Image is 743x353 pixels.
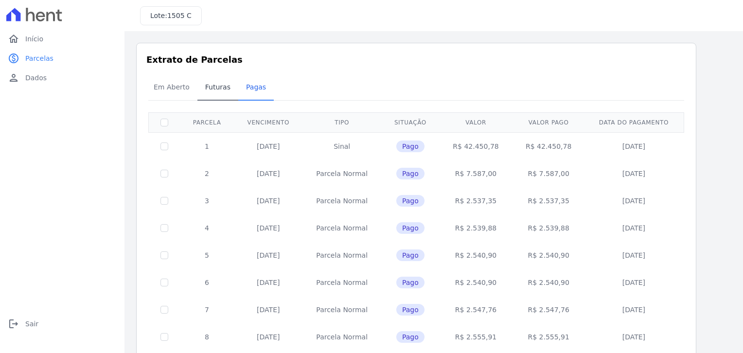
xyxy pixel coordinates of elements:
span: Pago [396,195,425,207]
input: Só é possível selecionar pagamentos em aberto [160,279,168,286]
td: 4 [180,214,234,242]
td: Parcela Normal [302,269,381,296]
td: 5 [180,242,234,269]
span: Pago [396,222,425,234]
td: R$ 2.555,91 [512,323,585,351]
th: Valor [440,112,513,132]
td: [DATE] [234,269,302,296]
a: logoutSair [4,314,121,334]
span: Pago [396,141,425,152]
input: Só é possível selecionar pagamentos em aberto [160,170,168,177]
td: [DATE] [585,132,683,160]
td: Parcela Normal [302,323,381,351]
h3: Lote: [150,11,192,21]
span: Pago [396,304,425,316]
span: Pagas [240,77,272,97]
a: paidParcelas [4,49,121,68]
td: [DATE] [585,160,683,187]
input: Só é possível selecionar pagamentos em aberto [160,251,168,259]
td: 7 [180,296,234,323]
span: Em Aberto [148,77,195,97]
input: Só é possível selecionar pagamentos em aberto [160,142,168,150]
input: Só é possível selecionar pagamentos em aberto [160,197,168,205]
td: [DATE] [234,242,302,269]
span: Pago [396,331,425,343]
a: Futuras [197,75,238,101]
input: Só é possível selecionar pagamentos em aberto [160,333,168,341]
input: Só é possível selecionar pagamentos em aberto [160,306,168,314]
td: [DATE] [585,242,683,269]
span: Dados [25,73,47,83]
td: 3 [180,187,234,214]
td: [DATE] [585,214,683,242]
td: [DATE] [234,132,302,160]
span: Sair [25,319,38,329]
td: R$ 2.540,90 [440,269,513,296]
td: 6 [180,269,234,296]
i: home [8,33,19,45]
td: [DATE] [585,269,683,296]
td: R$ 2.540,90 [440,242,513,269]
th: Data do pagamento [585,112,683,132]
td: Parcela Normal [302,214,381,242]
span: Pago [396,277,425,288]
td: [DATE] [585,296,683,323]
td: R$ 7.587,00 [512,160,585,187]
span: Início [25,34,43,44]
a: Pagas [238,75,274,101]
td: R$ 2.540,90 [512,242,585,269]
i: paid [8,53,19,64]
td: 8 [180,323,234,351]
td: R$ 2.555,91 [440,323,513,351]
input: Só é possível selecionar pagamentos em aberto [160,224,168,232]
td: [DATE] [234,187,302,214]
td: [DATE] [234,296,302,323]
td: R$ 2.537,35 [512,187,585,214]
a: homeInício [4,29,121,49]
td: Parcela Normal [302,187,381,214]
td: R$ 2.539,88 [512,214,585,242]
td: R$ 2.539,88 [440,214,513,242]
td: R$ 2.537,35 [440,187,513,214]
td: [DATE] [234,214,302,242]
td: 1 [180,132,234,160]
span: Futuras [199,77,236,97]
td: R$ 2.547,76 [440,296,513,323]
span: 1505 C [167,12,192,19]
td: [DATE] [585,187,683,214]
i: person [8,72,19,84]
th: Tipo [302,112,381,132]
i: logout [8,318,19,330]
span: Pago [396,168,425,179]
td: 2 [180,160,234,187]
h3: Extrato de Parcelas [146,53,686,66]
span: Pago [396,249,425,261]
td: R$ 2.540,90 [512,269,585,296]
td: R$ 2.547,76 [512,296,585,323]
th: Vencimento [234,112,302,132]
td: R$ 7.587,00 [440,160,513,187]
th: Valor pago [512,112,585,132]
td: R$ 42.450,78 [440,132,513,160]
a: Em Aberto [146,75,197,101]
td: [DATE] [234,323,302,351]
td: Parcela Normal [302,242,381,269]
th: Parcela [180,112,234,132]
td: Sinal [302,132,381,160]
th: Situação [381,112,440,132]
span: Parcelas [25,53,53,63]
td: Parcela Normal [302,296,381,323]
td: [DATE] [585,323,683,351]
td: R$ 42.450,78 [512,132,585,160]
td: [DATE] [234,160,302,187]
td: Parcela Normal [302,160,381,187]
a: personDados [4,68,121,88]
